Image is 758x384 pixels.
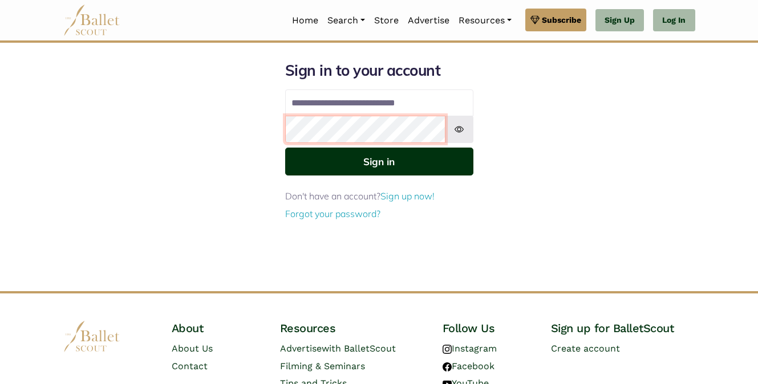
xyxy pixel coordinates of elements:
[370,9,403,32] a: Store
[280,361,365,371] a: Filming & Seminars
[285,148,473,175] button: Sign in
[285,61,473,80] h1: Sign in to your account
[285,208,380,219] a: Forgot your password?
[525,9,586,31] a: Subscribe
[403,9,454,32] a: Advertise
[595,9,644,32] a: Sign Up
[551,343,620,354] a: Create account
[285,189,473,204] p: Don't have an account?
[443,361,494,371] a: Facebook
[653,9,695,32] a: Log In
[454,9,516,32] a: Resources
[323,9,370,32] a: Search
[172,321,262,336] h4: About
[530,14,540,26] img: gem.svg
[280,343,396,354] a: Advertisewith BalletScout
[380,190,435,202] a: Sign up now!
[280,321,424,336] h4: Resources
[322,343,396,354] span: with BalletScout
[551,321,695,336] h4: Sign up for BalletScout
[172,343,213,354] a: About Us
[443,345,452,354] img: instagram logo
[542,14,581,26] span: Subscribe
[443,343,497,354] a: Instagram
[287,9,323,32] a: Home
[443,362,452,371] img: facebook logo
[172,361,208,371] a: Contact
[443,321,533,336] h4: Follow Us
[63,321,120,352] img: logo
